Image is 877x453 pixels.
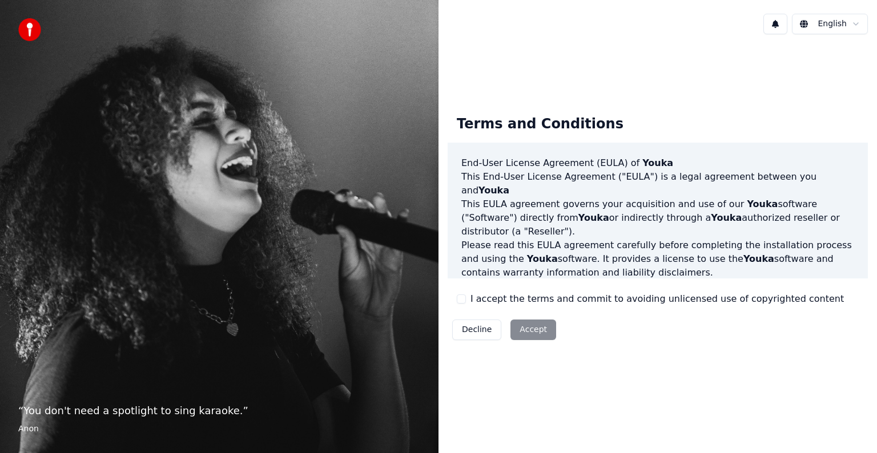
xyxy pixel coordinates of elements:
[527,253,558,264] span: Youka
[478,185,509,196] span: Youka
[452,319,501,340] button: Decline
[448,106,633,143] div: Terms and Conditions
[461,238,854,280] p: Please read this EULA agreement carefully before completing the installation process and using th...
[18,18,41,41] img: youka
[18,403,420,419] p: “ You don't need a spotlight to sing karaoke. ”
[642,157,673,168] span: Youka
[578,212,609,223] span: Youka
[711,212,742,223] span: Youka
[461,156,854,170] h3: End-User License Agreement (EULA) of
[470,292,844,306] label: I accept the terms and commit to avoiding unlicensed use of copyrighted content
[461,170,854,197] p: This End-User License Agreement ("EULA") is a legal agreement between you and
[743,253,774,264] span: Youka
[747,199,778,209] span: Youka
[18,423,420,435] footer: Anon
[461,197,854,238] p: This EULA agreement governs your acquisition and use of our software ("Software") directly from o...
